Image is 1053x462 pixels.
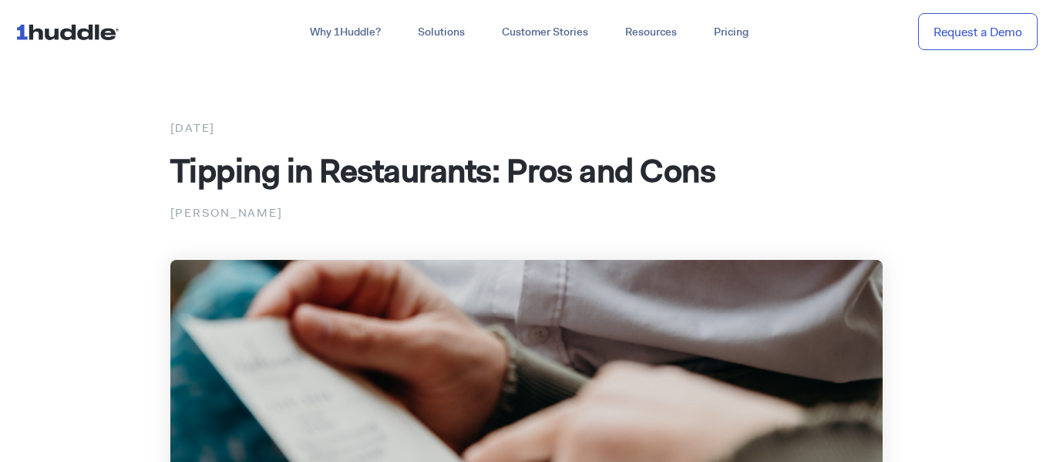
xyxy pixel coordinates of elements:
span: Tipping in Restaurants: Pros and Cons [170,149,716,192]
div: [DATE] [170,118,883,138]
a: Solutions [399,19,483,46]
img: ... [15,17,126,46]
p: [PERSON_NAME] [170,203,883,223]
a: Pricing [695,19,767,46]
a: Request a Demo [918,13,1038,51]
a: Customer Stories [483,19,607,46]
a: Resources [607,19,695,46]
a: Why 1Huddle? [291,19,399,46]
